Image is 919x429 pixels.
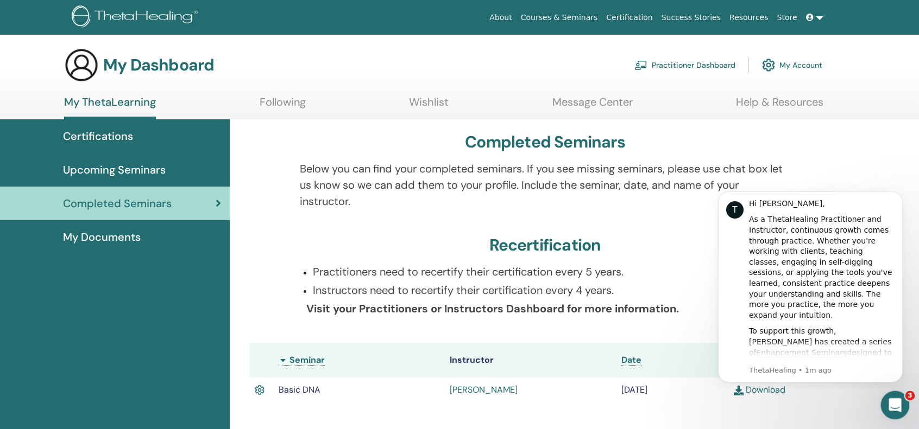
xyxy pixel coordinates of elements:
iframe: Intercom live chat [881,391,910,420]
iframe: Intercom notifications message [702,182,919,389]
span: Home [24,356,48,364]
a: Enhancement Seminars [55,167,146,175]
div: How to Find, Confirm, and Register for ThetaHealing® Sessions & Seminars [22,181,182,204]
a: Download [734,384,785,395]
p: Hi [PERSON_NAME] 👋 [22,77,196,114]
h3: Completed Seminars [465,132,625,152]
span: Messages [90,356,128,364]
div: Ask a questionAI Agent and team can helpProfile image for Operator [11,290,206,331]
button: Messages [72,329,144,373]
a: Following [260,95,306,117]
div: Getting Started as an Instructor [22,244,182,255]
div: Close [187,17,206,37]
a: About [485,8,516,28]
div: AI Agent and team can help [22,311,165,322]
a: Certification [602,8,657,28]
img: Profile image for Operator [169,304,182,317]
p: Message from ThetaHealing, sent 1m ago [47,184,193,194]
div: How to Find, Confirm, and Register for ThetaHealing® Sessions & Seminars [16,177,202,208]
span: Upcoming Seminars [63,162,166,178]
a: My Account [762,53,822,77]
span: Help [172,356,190,364]
span: Search for help [22,156,88,168]
th: Instructor [444,343,616,377]
div: Getting Started with [DOMAIN_NAME]: Accounts, Newsletter, and Support [22,213,182,235]
a: Help & Resources [736,95,823,117]
a: Practitioner Dashboard [634,53,735,77]
p: Instructors need to recertify their certification every 4 years. [313,282,790,298]
a: [PERSON_NAME] [450,384,518,395]
div: Managing Profile Plan Subscriptions [16,260,202,280]
div: Profile image for ThetaHealing [148,17,169,39]
span: Certifications [63,128,133,144]
h3: Recertification [489,235,601,255]
p: How can we help? [22,114,196,132]
button: Help [145,329,217,373]
a: Store [773,8,802,28]
button: Search for help [16,151,202,172]
img: generic-user-icon.jpg [64,48,99,82]
span: 3 [905,391,915,401]
div: Ask a question [22,299,165,311]
p: Practitioners need to recertify their certification every 5 years. [313,264,790,280]
a: Resources [725,8,773,28]
span: My Documents [63,229,141,245]
span: Date [621,354,641,366]
a: Wishlist [409,95,449,117]
a: Message Center [552,95,633,117]
h3: My Dashboard [103,55,214,75]
div: Managing Profile Plan Subscriptions [22,264,182,276]
img: Active Certificate [255,383,265,397]
img: logo.png [72,5,202,30]
p: Below you can find your completed seminars. If you see missing seminars, please use chat box let ... [300,161,790,209]
a: Date [621,354,641,366]
span: Basic DNA [279,384,320,395]
td: [DATE] [616,377,728,402]
img: logo [22,21,113,38]
div: Getting Started as an Instructor [16,240,202,260]
div: To support this growth, [PERSON_NAME] has created a series of designed to help you refine your kn... [47,144,193,261]
div: Getting Started with [DOMAIN_NAME]: Accounts, Newsletter, and Support [16,208,202,240]
b: Visit your Practitioners or Instructors Dashboard for more information. [306,302,679,316]
span: Completed Seminars [63,195,172,212]
img: chalkboard-teacher.svg [634,60,647,70]
img: cog.svg [762,56,775,74]
a: Success Stories [657,8,725,28]
img: download.svg [734,386,744,395]
a: Courses & Seminars [517,8,602,28]
a: My ThetaLearning [64,95,156,119]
